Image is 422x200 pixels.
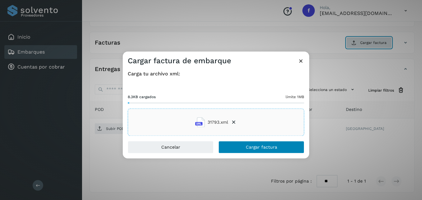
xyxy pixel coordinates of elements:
span: 31793.xml [208,119,228,126]
button: Cancelar [128,141,213,154]
h4: Carga tu archivo xml: [128,71,304,77]
button: Cargar factura [218,141,304,154]
span: Cargar factura [246,145,277,150]
span: Cancelar [161,145,180,150]
span: 8.3KB cargados [128,94,156,100]
span: límite 1MB [286,94,304,100]
h3: Cargar factura de embarque [128,56,231,65]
